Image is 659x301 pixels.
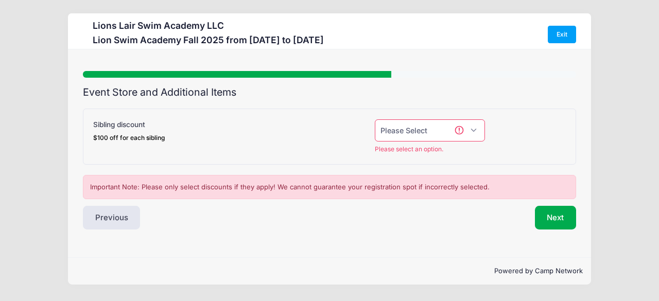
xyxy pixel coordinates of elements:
h2: Event Store and Additional Items [83,86,576,98]
h3: Lions Lair Swim Academy LLC [93,20,324,31]
div: $100 off for each sibling [93,133,165,143]
label: Sibling discount [93,119,165,143]
h3: Lion Swim Academy Fall 2025 from [DATE] to [DATE] [93,34,324,45]
span: Please select an option. [375,145,485,154]
a: Exit [548,26,577,43]
p: Powered by Camp Network [76,266,583,276]
div: Important Note: Please only select discounts if they apply! We cannot guarantee your registration... [83,175,576,200]
button: Next [535,206,577,229]
button: Previous [83,206,141,229]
